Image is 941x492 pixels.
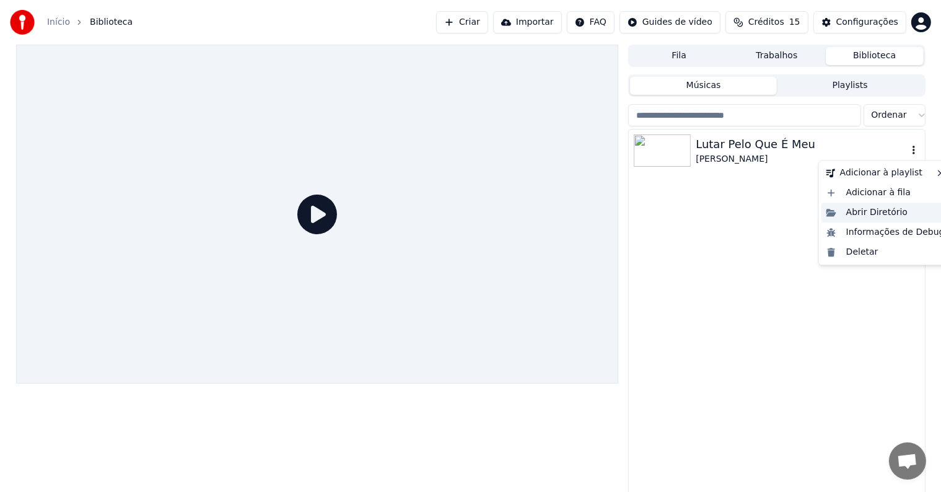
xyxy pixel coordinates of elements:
a: Início [47,16,70,29]
span: 15 [789,16,800,29]
div: Bate-papo aberto [889,442,926,480]
span: Ordenar [872,109,907,121]
button: Músicas [630,77,777,95]
button: Importar [493,11,562,33]
div: Lutar Pelo Que É Meu [696,136,907,153]
button: Fila [630,47,728,65]
button: Criar [436,11,488,33]
button: Guides de vídeo [619,11,720,33]
img: youka [10,10,35,35]
div: [PERSON_NAME] [696,153,907,165]
span: Créditos [748,16,784,29]
button: Créditos15 [725,11,808,33]
button: Playlists [777,77,924,95]
button: Trabalhos [728,47,826,65]
button: Configurações [813,11,906,33]
nav: breadcrumb [47,16,133,29]
button: Biblioteca [826,47,924,65]
div: Configurações [836,16,898,29]
button: FAQ [567,11,615,33]
span: Biblioteca [90,16,133,29]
